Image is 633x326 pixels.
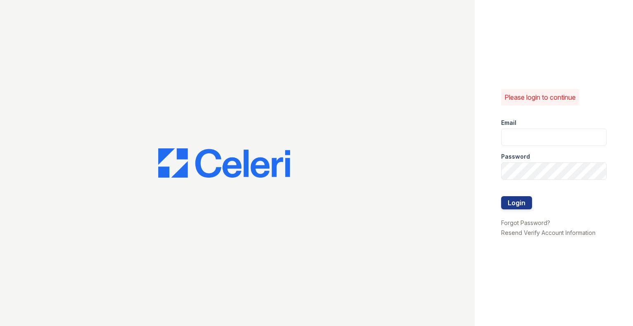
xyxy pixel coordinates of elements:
[504,92,576,102] p: Please login to continue
[501,219,550,226] a: Forgot Password?
[158,148,290,178] img: CE_Logo_Blue-a8612792a0a2168367f1c8372b55b34899dd931a85d93a1a3d3e32e68fde9ad4.png
[501,152,530,161] label: Password
[501,119,516,127] label: Email
[501,196,532,209] button: Login
[501,229,595,236] a: Resend Verify Account Information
